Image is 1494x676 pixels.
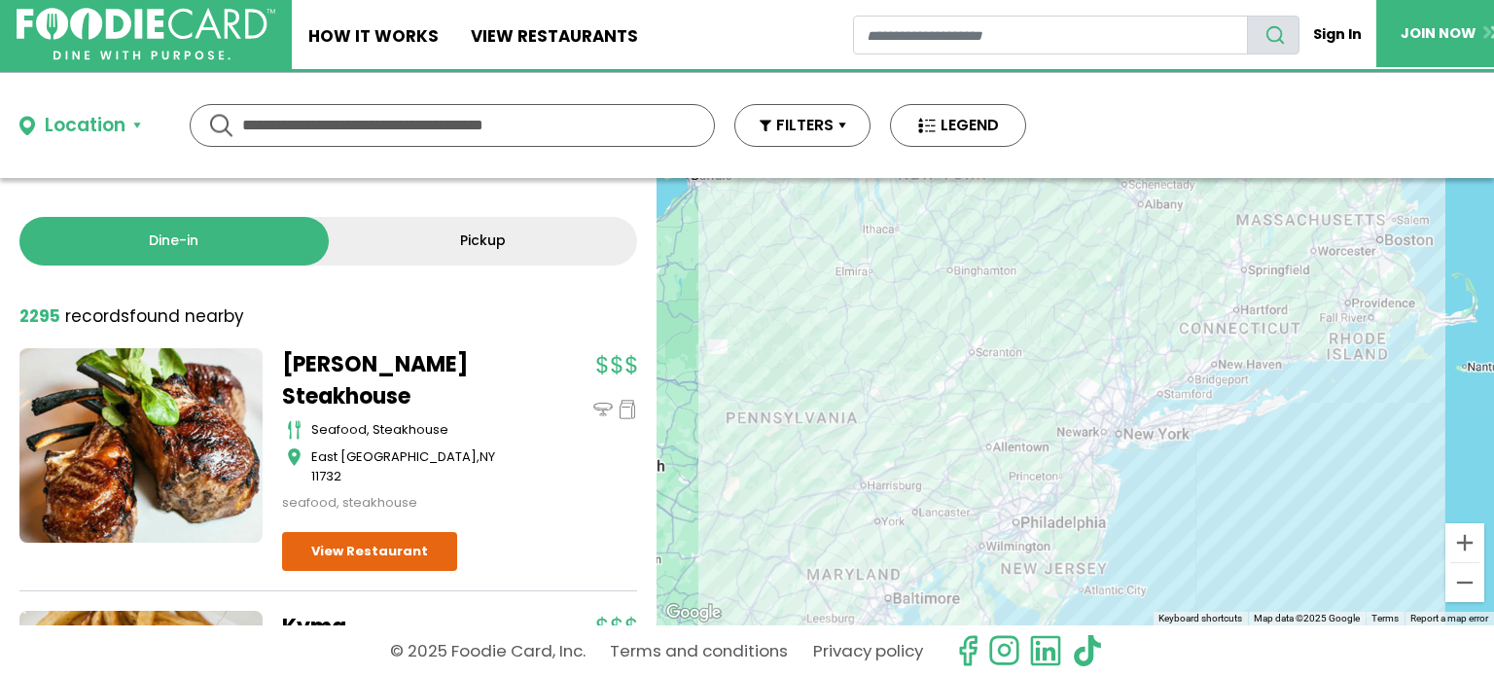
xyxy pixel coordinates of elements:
[734,104,871,147] button: FILTERS
[45,112,125,140] div: Location
[890,104,1026,147] button: LEGEND
[593,400,613,419] img: dinein_icon.svg
[1158,612,1242,625] button: Keyboard shortcuts
[1254,613,1360,623] span: Map data ©2025 Google
[282,493,525,513] div: seafood, steakhouse
[329,217,638,266] a: Pickup
[19,112,141,140] button: Location
[1247,16,1299,54] button: search
[287,447,302,467] img: map_icon.svg
[311,467,341,485] span: 11732
[65,304,129,328] span: records
[282,348,525,412] a: [PERSON_NAME] Steakhouse
[1029,634,1062,667] img: linkedin.svg
[618,400,637,419] img: pickup_icon.svg
[1445,563,1484,602] button: Zoom out
[661,600,726,625] a: Open this area in Google Maps (opens a new window)
[19,304,60,328] strong: 2295
[282,532,457,571] a: View Restaurant
[19,217,329,266] a: Dine-in
[853,16,1248,54] input: restaurant search
[1445,523,1484,562] button: Zoom in
[813,634,923,668] a: Privacy policy
[1299,16,1376,53] a: Sign In
[610,634,788,668] a: Terms and conditions
[311,447,525,485] div: ,
[480,447,495,466] span: NY
[1071,634,1104,667] img: tiktok.svg
[311,420,525,440] div: seafood, steakhouse
[311,447,477,466] span: East [GEOGRAPHIC_DATA]
[17,8,275,60] img: FoodieCard; Eat, Drink, Save, Donate
[1410,613,1488,623] a: Report a map error
[390,634,586,668] p: © 2025 Foodie Card, Inc.
[1371,613,1399,623] a: Terms
[287,420,302,440] img: cutlery_icon.svg
[661,600,726,625] img: Google
[19,304,244,330] div: found nearby
[282,611,525,643] a: Kyma
[951,634,984,667] svg: check us out on facebook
